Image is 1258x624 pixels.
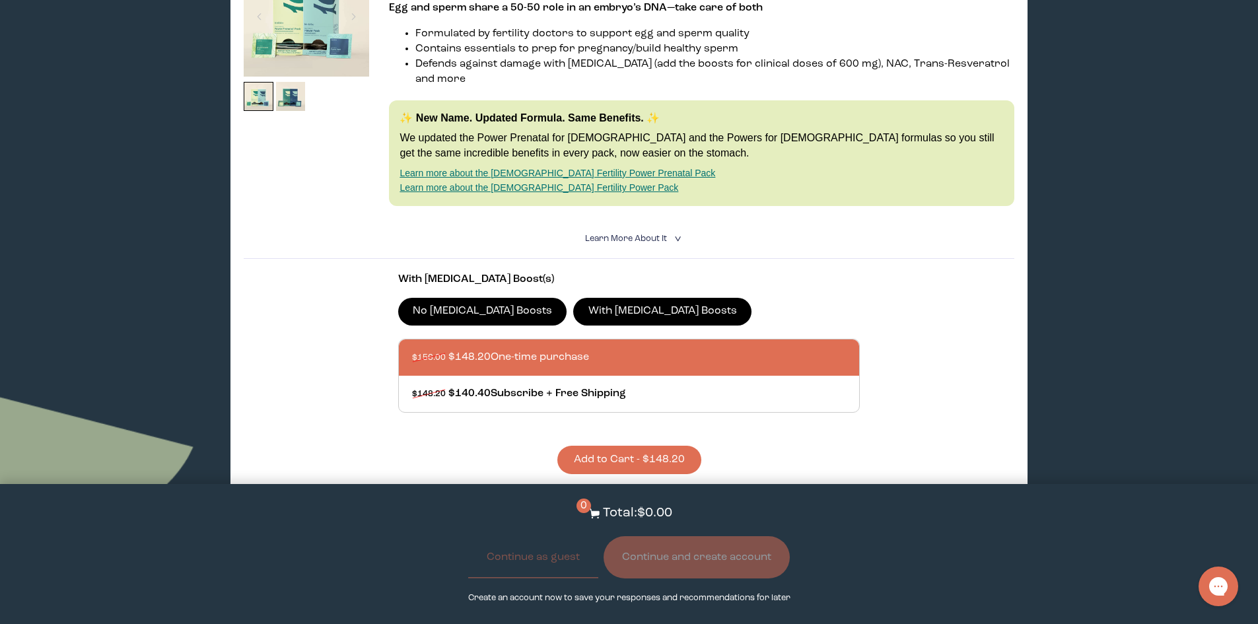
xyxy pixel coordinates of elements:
a: Learn more about the [DEMOGRAPHIC_DATA] Fertility Power Prenatal Pack [400,168,715,178]
li: Contains essentials to prep for pregnancy/build healthy sperm [415,42,1014,57]
p: With [MEDICAL_DATA] Boost(s) [398,272,860,287]
img: thumbnail image [244,82,273,112]
span: 0 [577,499,591,513]
button: Continue and create account [604,536,790,578]
strong: Egg and sperm share a 50-50 role in an embryo’s DNA—take care of both [389,3,763,13]
li: Defends against damage with [MEDICAL_DATA] (add the boosts for clinical doses of 600 mg), NAC, Tr... [415,57,1014,87]
label: With [MEDICAL_DATA] Boosts [573,298,751,326]
summary: Learn More About it < [585,232,674,245]
p: Create an account now to save your responses and recommendations for later [468,592,790,604]
button: Continue as guest [468,536,598,578]
button: Add to Cart - $148.20 [557,446,701,474]
p: We updated the Power Prenatal for [DEMOGRAPHIC_DATA] and the Powers for [DEMOGRAPHIC_DATA] formul... [400,131,1003,160]
img: thumbnail image [276,82,306,112]
i: < [670,235,683,242]
p: Total: $0.00 [603,504,672,523]
a: Learn more about the [DEMOGRAPHIC_DATA] Fertility Power Pack [400,182,678,193]
label: No [MEDICAL_DATA] Boosts [398,298,567,326]
span: Learn More About it [585,234,667,243]
iframe: Gorgias live chat messenger [1192,562,1245,611]
li: Formulated by fertility doctors to support egg and sperm quality [415,26,1014,42]
strong: ✨ New Name. Updated Formula. Same Benefits. ✨ [400,112,660,123]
